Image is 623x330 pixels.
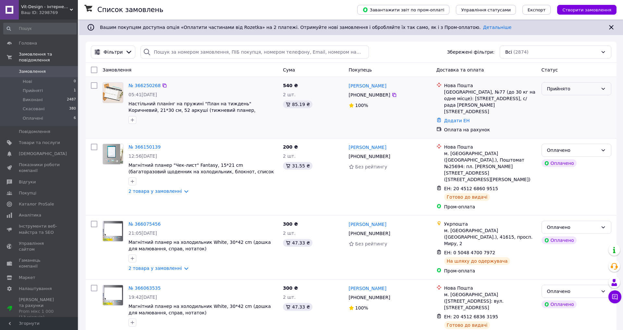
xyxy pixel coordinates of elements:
span: 19:42[DATE] [128,295,157,300]
img: Фото товару [103,144,123,164]
span: Без рейтингу [355,241,387,246]
span: 300 ₴ [283,285,298,291]
div: Оплачено [542,300,577,308]
span: Управління статусами [461,7,511,12]
a: Детальніше [483,25,512,30]
div: Нова Пошта [444,82,536,89]
div: Оплачено [547,147,598,154]
span: 05:41[DATE] [128,92,157,97]
div: Готово до видачі [444,321,490,329]
span: 100% [355,305,368,310]
div: 85.19 ₴ [283,100,312,108]
button: Чат з покупцем [608,290,621,303]
div: м. [GEOGRAPHIC_DATA] ([STREET_ADDRESS]: вул. [STREET_ADDRESS] [444,291,536,311]
span: Завантажити звіт по пром-оплаті [362,7,444,13]
div: Оплата на рахунок [444,126,536,133]
span: Нові [23,79,32,85]
button: Завантажити звіт по пром-оплаті [357,5,449,15]
span: Скасовані [23,106,45,112]
span: Доставка та оплата [436,67,484,73]
div: 47.33 ₴ [283,303,312,311]
a: [PERSON_NAME] [349,221,386,228]
input: Пошук за номером замовлення, ПІБ покупця, номером телефону, Email, номером накладної [140,46,369,59]
div: Пром-оплата [444,268,536,274]
span: Головна [19,40,37,46]
span: Vit-Design - інтернет-магазин магнітних планерів та багаторазових зошитів [21,4,70,10]
span: 300 ₴ [283,221,298,227]
a: 2 товара у замовленні [128,266,182,271]
span: 1 [74,88,76,94]
span: [PERSON_NAME] та рахунки [19,297,60,321]
img: Фото товару [103,285,123,305]
div: 47.33 ₴ [283,239,312,247]
span: Відгуки [19,179,36,185]
div: Prom мікс 1 000 (13 місяців) [19,309,60,320]
span: Повідомлення [19,129,50,135]
span: Магнітний планер на холодильник White, 30*42 cm (дошка для малювання, справ, нотаток) [128,304,271,315]
span: Управління сайтом [19,241,60,252]
a: № 366250268 [128,83,161,88]
span: 6 [74,115,76,121]
span: 12:56[DATE] [128,153,157,159]
span: Cума [283,67,295,73]
span: Покупці [19,190,36,196]
div: Оплачено [542,236,577,244]
button: Створити замовлення [557,5,617,15]
span: 100% [355,103,368,108]
span: 2 шт. [283,295,296,300]
span: (2874) [513,49,529,55]
span: 2 шт. [283,231,296,236]
span: Всі [505,49,512,55]
img: Фото товару [103,221,123,241]
a: № 366075456 [128,221,161,227]
span: Статус [542,67,558,73]
span: Замовлення [19,69,46,74]
span: [DEMOGRAPHIC_DATA] [19,151,67,157]
span: Товари та послуги [19,140,60,146]
a: [PERSON_NAME] [349,83,386,89]
span: Гаманець компанії [19,257,60,269]
a: Створити замовлення [551,7,617,12]
span: Маркет [19,275,35,281]
span: Прийняті [23,88,43,94]
span: Замовлення та повідомлення [19,51,78,63]
input: Пошук [3,23,77,34]
div: Оплачено [547,288,598,295]
div: Нова Пошта [444,285,536,291]
span: Аналітика [19,212,41,218]
div: [GEOGRAPHIC_DATA], №77 (до 30 кг на одне місце): [STREET_ADDRESS], с/рада [PERSON_NAME][STREET_AD... [444,89,536,115]
a: Додати ЕН [444,118,470,123]
span: 540 ₴ [283,83,298,88]
div: Укрпошта [444,221,536,227]
span: Магнітний планер на холодильник White, 30*42 cm (дошка для малювання, справ, нотаток) [128,240,271,251]
span: 2 шт. [283,92,296,97]
div: Готово до видачі [444,193,490,201]
div: Оплачено [547,224,598,231]
span: Замовлення [103,67,131,73]
span: Збережені фільтри: [447,49,495,55]
div: Нова Пошта [444,144,536,150]
span: ЕН: 0 5048 4700 7972 [444,250,495,255]
span: 21:05[DATE] [128,231,157,236]
a: № 366063535 [128,285,161,291]
a: Настільний планінг на пружині "План на тиждень" Коричневий, 21*30 см, 52 аркуші (тижневий планер,... [128,101,256,119]
span: Без рейтингу [355,164,387,169]
span: Виконані [23,97,43,103]
a: 2 товара у замовленні [128,189,182,194]
div: м. [GEOGRAPHIC_DATA] ([GEOGRAPHIC_DATA].), 41615, просп. Миру, 2 [444,227,536,247]
div: Пром-оплата [444,204,536,210]
button: Експорт [522,5,551,15]
span: 380 [69,106,76,112]
div: [PHONE_NUMBER] [348,293,392,302]
button: Управління статусами [456,5,516,15]
a: Фото товару [103,82,123,103]
div: [PHONE_NUMBER] [348,229,392,238]
span: Оплачені [23,115,43,121]
span: Каталог ProSale [19,201,54,207]
span: Вашим покупцям доступна опція «Оплатити частинами від Rozetka» на 2 платежі. Отримуйте нові замов... [100,25,511,30]
div: [PHONE_NUMBER] [348,90,392,99]
span: Інструменти веб-майстра та SEO [19,223,60,235]
div: 31.55 ₴ [283,162,312,170]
